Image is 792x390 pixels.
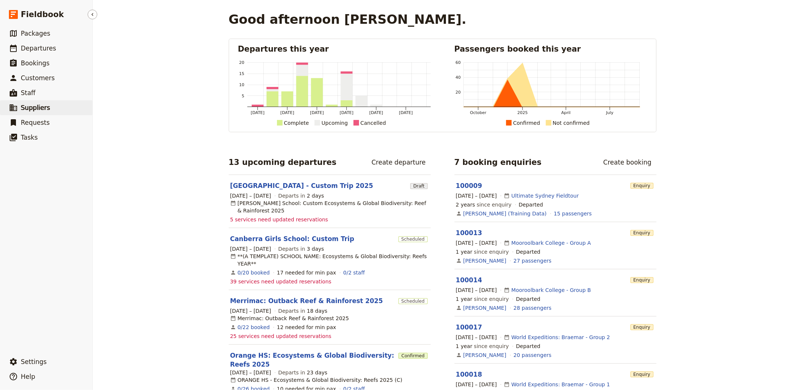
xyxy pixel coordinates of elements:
[230,278,332,285] span: 39 services need updated reservations
[21,59,49,67] span: Bookings
[517,110,528,115] tspan: 2025
[21,89,36,97] span: Staff
[456,324,482,331] a: 100017
[21,45,56,52] span: Departures
[88,10,97,19] button: Hide menu
[238,43,431,55] h2: Departures this year
[230,315,349,322] div: Merrimac: Outback Reef & Rainforest 2025
[454,157,542,168] h2: 7 booking enquiries
[21,9,64,20] span: Fieldbook
[454,43,647,55] h2: Passengers booked this year
[277,324,336,331] div: 12 needed for min pax
[511,286,591,294] a: Mooroolbark College - Group B
[21,74,55,82] span: Customers
[456,182,482,189] a: 100009
[561,110,570,115] tspan: April
[511,334,610,341] a: World Expeditions: Braemar - Group 2
[21,30,50,37] span: Packages
[513,118,540,127] div: Confirmed
[456,334,497,341] span: [DATE] – [DATE]
[230,192,271,199] span: [DATE] – [DATE]
[230,181,374,190] a: [GEOGRAPHIC_DATA] - Custom Trip 2025
[553,118,590,127] div: Not confirmed
[280,110,294,115] tspan: [DATE]
[230,376,402,384] div: ORANGE HS - Ecosystems & Global Biodiversity: Reefs 2025 (C)
[511,239,591,247] a: Mooroolbark College - Group A
[516,295,541,303] div: Departed
[599,156,656,169] a: Create booking
[511,192,579,199] a: Ultimate Sydney Fieldtour
[456,371,482,378] a: 100018
[230,307,271,315] span: [DATE] – [DATE]
[278,192,324,199] span: Departs in
[456,286,497,294] span: [DATE] – [DATE]
[367,156,431,169] a: Create departure
[229,157,337,168] h2: 13 upcoming departures
[343,269,365,276] a: 0/2 staff
[398,353,427,359] span: Confirmed
[456,342,509,350] span: since enquiry
[277,269,336,276] div: 17 needed for min pax
[239,71,244,76] tspan: 15
[238,324,270,331] a: View the bookings for this departure
[630,277,654,283] span: Enquiry
[21,104,50,111] span: Suppliers
[606,110,613,115] tspan: July
[630,183,654,189] span: Enquiry
[516,248,541,256] div: Departed
[456,249,473,255] span: 1 year
[511,381,610,388] a: World Expeditions: Braemar - Group 1
[456,239,497,247] span: [DATE] – [DATE]
[238,269,270,276] a: View the bookings for this departure
[398,298,428,304] span: Scheduled
[307,308,327,314] span: 18 days
[339,110,353,115] tspan: [DATE]
[410,183,427,189] span: Draft
[519,201,543,208] div: Departed
[399,110,413,115] tspan: [DATE]
[456,381,497,388] span: [DATE] – [DATE]
[398,236,428,242] span: Scheduled
[514,257,551,264] a: View the passengers for this booking
[230,253,429,267] div: **(A TEMPLATE) SCHOOL NAME: Ecosystems & Global Biodiversity: Reefs YEAR**
[239,82,244,87] tspan: 10
[322,118,348,127] div: Upcoming
[514,351,551,359] a: View the passengers for this booking
[230,351,396,369] a: Orange HS: Ecosystems & Global Biodiversity: Reefs 2025
[230,332,332,340] span: 25 services need updated reservations
[456,343,473,349] span: 1 year
[630,371,654,377] span: Enquiry
[21,134,38,141] span: Tasks
[463,210,547,217] a: [PERSON_NAME] (Training Data)
[456,75,461,80] tspan: 40
[230,245,271,253] span: [DATE] – [DATE]
[307,193,324,199] span: 2 days
[278,307,327,315] span: Departs in
[251,110,264,115] tspan: [DATE]
[630,324,654,330] span: Enquiry
[456,295,509,303] span: since enquiry
[21,373,35,380] span: Help
[516,342,541,350] div: Departed
[307,246,324,252] span: 3 days
[369,110,383,115] tspan: [DATE]
[307,370,327,376] span: 23 days
[470,110,486,115] tspan: October
[284,118,309,127] div: Complete
[456,276,482,284] a: 100014
[230,369,271,376] span: [DATE] – [DATE]
[514,304,551,312] a: View the passengers for this booking
[230,216,328,223] span: 5 services need updated reservations
[463,304,506,312] a: [PERSON_NAME]
[310,110,324,115] tspan: [DATE]
[278,245,324,253] span: Departs in
[230,199,429,214] div: [PERSON_NAME] School: Custom Ecosystems & Global Biodiversity: Reef & Rainforest 2025
[230,296,383,305] a: Merrimac: Outback Reef & Rainforest 2025
[456,296,473,302] span: 1 year
[361,118,386,127] div: Cancelled
[21,119,50,126] span: Requests
[241,94,244,98] tspan: 5
[463,351,506,359] a: [PERSON_NAME]
[21,358,47,365] span: Settings
[229,12,467,27] h1: Good afternoon [PERSON_NAME].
